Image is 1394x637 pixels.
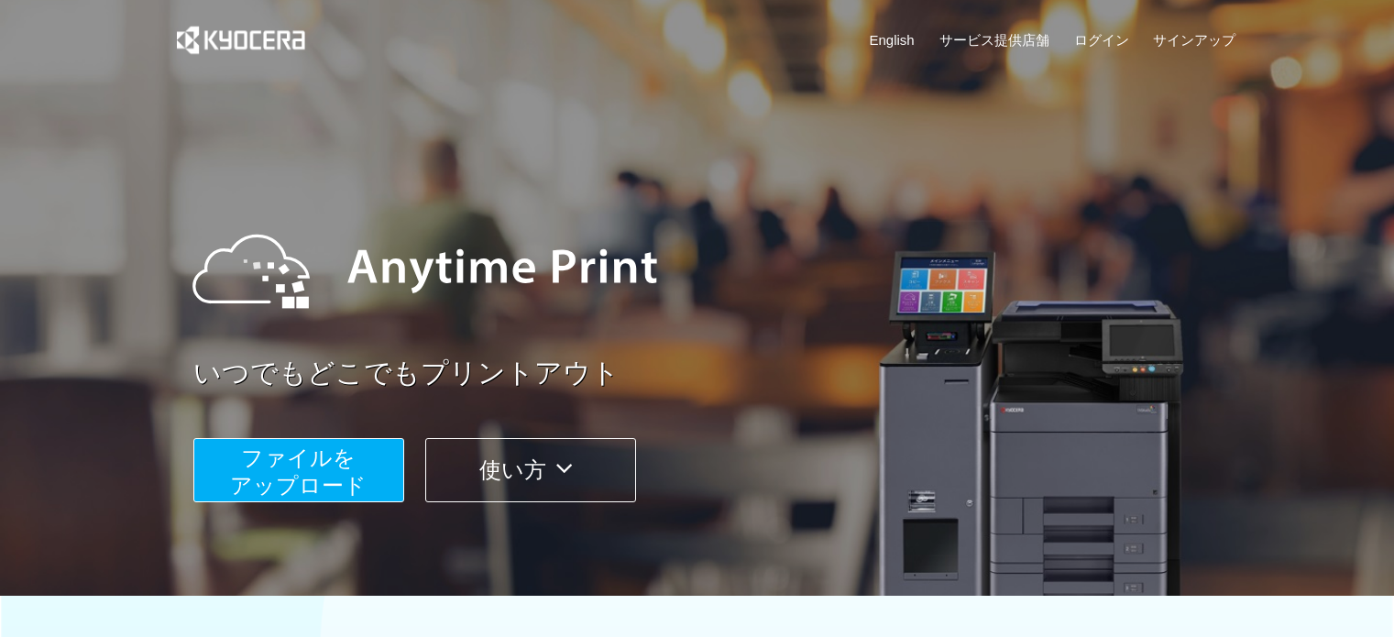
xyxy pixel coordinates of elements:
a: English [870,30,915,49]
a: いつでもどこでもプリントアウト [193,354,1247,393]
a: サービス提供店舗 [939,30,1049,49]
a: サインアップ [1153,30,1235,49]
button: ファイルを​​アップロード [193,438,404,502]
button: 使い方 [425,438,636,502]
a: ログイン [1074,30,1129,49]
span: ファイルを ​​アップロード [230,445,367,498]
